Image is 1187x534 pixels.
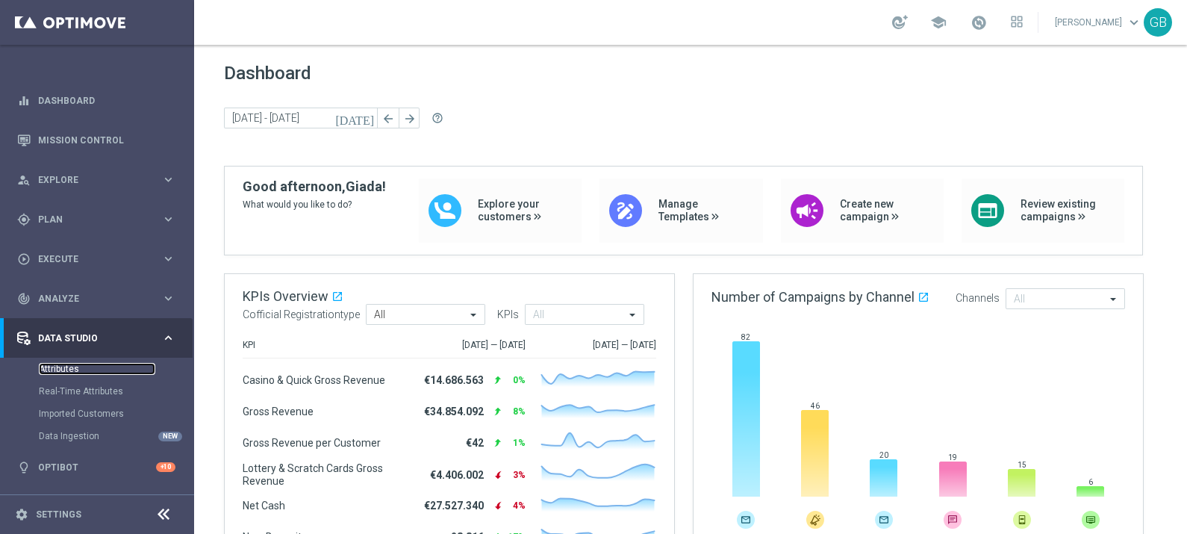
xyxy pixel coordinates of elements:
[1126,14,1142,31] span: keyboard_arrow_down
[17,94,31,108] i: equalizer
[17,213,161,226] div: Plan
[16,253,176,265] button: play_circle_outline Execute keyboard_arrow_right
[38,215,161,224] span: Plan
[158,432,182,441] div: NEW
[36,510,81,519] a: Settings
[161,173,175,187] i: keyboard_arrow_right
[17,252,31,266] i: play_circle_outline
[17,252,161,266] div: Execute
[17,173,161,187] div: Explore
[1053,11,1144,34] a: [PERSON_NAME]keyboard_arrow_down
[17,292,161,305] div: Analyze
[1144,8,1172,37] div: GB
[17,120,175,160] div: Mission Control
[39,380,193,403] div: Real-Time Attributes
[39,358,193,380] div: Attributes
[38,294,161,303] span: Analyze
[16,293,176,305] button: track_changes Analyze keyboard_arrow_right
[39,403,193,425] div: Imported Customers
[38,334,161,343] span: Data Studio
[17,81,175,120] div: Dashboard
[16,134,176,146] button: Mission Control
[39,363,155,375] a: Attributes
[17,447,175,487] div: Optibot
[39,385,155,397] a: Real-Time Attributes
[15,508,28,521] i: settings
[161,252,175,266] i: keyboard_arrow_right
[17,292,31,305] i: track_changes
[38,176,161,184] span: Explore
[16,462,176,474] button: lightbulb Optibot +10
[17,461,31,474] i: lightbulb
[38,81,175,120] a: Dashboard
[17,332,161,345] div: Data Studio
[156,462,175,472] div: +10
[161,331,175,345] i: keyboard_arrow_right
[930,14,947,31] span: school
[17,213,31,226] i: gps_fixed
[39,430,155,442] a: Data Ingestion
[16,95,176,107] button: equalizer Dashboard
[16,214,176,226] button: gps_fixed Plan keyboard_arrow_right
[161,212,175,226] i: keyboard_arrow_right
[16,174,176,186] button: person_search Explore keyboard_arrow_right
[38,120,175,160] a: Mission Control
[161,291,175,305] i: keyboard_arrow_right
[17,173,31,187] i: person_search
[39,425,193,447] div: Data Ingestion
[38,447,156,487] a: Optibot
[39,408,155,420] a: Imported Customers
[16,332,176,344] button: Data Studio keyboard_arrow_right
[38,255,161,264] span: Execute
